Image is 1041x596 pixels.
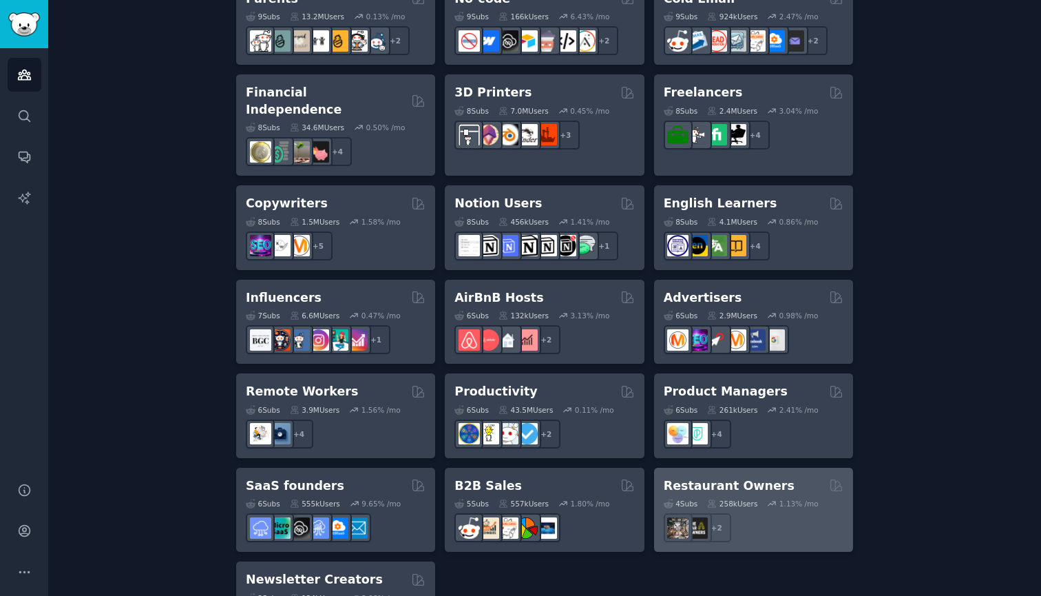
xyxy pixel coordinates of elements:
div: + 2 [532,420,560,449]
div: 6 Sub s [664,405,698,415]
img: SEO [686,329,708,351]
div: 0.11 % /mo [575,405,614,415]
div: 557k Users [498,499,549,508]
div: + 2 [381,26,410,55]
div: 6 Sub s [246,405,280,415]
div: 1.56 % /mo [361,405,401,415]
div: + 1 [589,232,618,260]
img: Airtable [516,30,538,52]
img: forhire [667,124,688,145]
img: language_exchange [706,235,727,256]
div: 9 Sub s [246,12,280,21]
div: + 2 [589,26,618,55]
div: 8 Sub s [454,106,489,116]
img: SaaS_Email_Marketing [346,517,368,539]
img: NoCodeSaaS [288,517,310,539]
img: marketing [667,329,688,351]
img: sales [459,517,480,539]
div: + 4 [323,137,352,166]
h2: Productivity [454,383,537,400]
div: 3.9M Users [290,405,340,415]
div: 555k Users [290,499,340,508]
img: Emailmarketing [686,30,708,52]
img: advertising [725,329,746,351]
img: toddlers [308,30,329,52]
img: ProductManagement [667,423,688,444]
img: 3Dprinting [459,124,480,145]
div: 6 Sub s [454,311,489,320]
img: SEO [250,235,271,256]
img: blender [497,124,518,145]
div: 0.47 % /mo [361,311,401,320]
div: 2.9M Users [707,311,757,320]
img: B_2_B_Selling_Tips [536,517,557,539]
div: 1.41 % /mo [571,217,610,227]
div: 7 Sub s [246,311,280,320]
div: 2.4M Users [707,106,757,116]
img: BarOwners [686,517,708,539]
img: Freelancers [725,124,746,145]
img: Notiontemplates [459,235,480,256]
img: RemoteJobs [250,423,271,444]
img: ender3 [516,124,538,145]
img: InstagramMarketing [308,329,329,351]
img: LeadGeneration [706,30,727,52]
div: 0.98 % /mo [779,311,819,320]
img: parentsofmultiples [346,30,368,52]
div: + 1 [361,325,390,354]
div: 1.80 % /mo [571,499,610,508]
h2: SaaS founders [246,477,344,495]
img: AirBnBHosts [478,329,499,351]
img: LifeProTips [459,423,480,444]
div: + 4 [284,420,313,449]
div: 6 Sub s [664,311,698,320]
img: NotionGeeks [516,235,538,256]
div: 6.43 % /mo [571,12,610,21]
div: 1.13 % /mo [779,499,819,508]
div: 0.13 % /mo [366,12,406,21]
img: FreeNotionTemplates [497,235,518,256]
img: lifehacks [478,423,499,444]
div: 0.86 % /mo [779,217,819,227]
img: daddit [250,30,271,52]
h2: Freelancers [664,84,743,101]
img: restaurantowners [667,517,688,539]
img: Parents [366,30,387,52]
img: beyondthebump [288,30,310,52]
img: FinancialPlanning [269,141,291,163]
img: Fire [288,141,310,163]
h2: B2B Sales [454,477,522,495]
img: influencermarketing [327,329,348,351]
img: ProductMgmt [686,423,708,444]
img: BestNotionTemplates [555,235,576,256]
img: getdisciplined [516,423,538,444]
img: b2b_sales [744,30,766,52]
h2: Product Managers [664,383,788,400]
h2: Advertisers [664,289,742,307]
img: UKPersonalFinance [250,141,271,163]
img: NotionPromote [574,235,596,256]
h2: Notion Users [454,195,542,212]
img: B2BSales [516,517,538,539]
img: LearnEnglishOnReddit [725,235,746,256]
img: BeautyGuruChatter [250,329,271,351]
div: 8 Sub s [246,123,280,132]
div: 3.13 % /mo [571,311,610,320]
img: salestechniques [478,517,499,539]
img: AirBnBInvesting [516,329,538,351]
h2: Financial Independence [246,84,406,118]
div: 8 Sub s [246,217,280,227]
img: EnglishLearning [686,235,708,256]
div: 9 Sub s [454,12,489,21]
div: 456k Users [498,217,549,227]
div: 258k Users [707,499,757,508]
img: fatFIRE [308,141,329,163]
div: 9 Sub s [664,12,698,21]
div: 34.6M Users [290,123,344,132]
img: KeepWriting [269,235,291,256]
h2: English Learners [664,195,777,212]
img: FixMyPrint [536,124,557,145]
img: NewParents [327,30,348,52]
div: 8 Sub s [664,217,698,227]
div: 1.58 % /mo [361,217,401,227]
